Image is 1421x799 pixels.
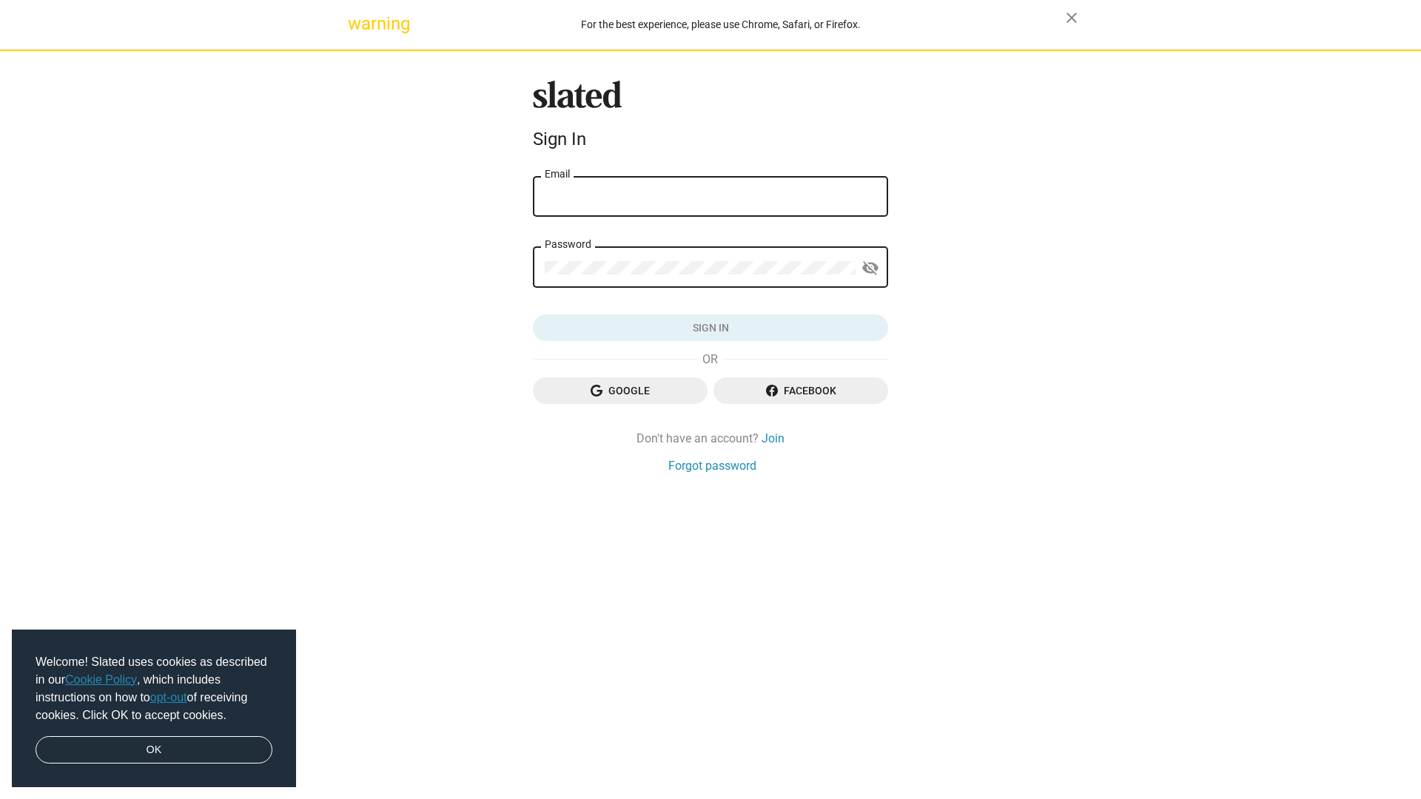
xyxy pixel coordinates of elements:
mat-icon: warning [348,15,366,33]
a: opt-out [150,691,187,704]
a: dismiss cookie message [36,736,272,764]
button: Facebook [713,377,888,404]
div: Sign In [533,129,888,149]
div: Don't have an account? [533,431,888,446]
a: Cookie Policy [65,673,137,686]
button: Show password [856,254,885,283]
div: For the best experience, please use Chrome, Safari, or Firefox. [376,15,1066,35]
div: cookieconsent [12,630,296,788]
mat-icon: close [1063,9,1081,27]
a: Join [762,431,785,446]
a: Forgot password [668,458,756,473]
button: Google [533,377,708,404]
span: Facebook [725,377,876,404]
span: Welcome! Slated uses cookies as described in our , which includes instructions on how to of recei... [36,653,272,724]
sl-branding: Sign In [533,81,888,156]
span: Google [545,377,696,404]
mat-icon: visibility_off [861,257,879,280]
